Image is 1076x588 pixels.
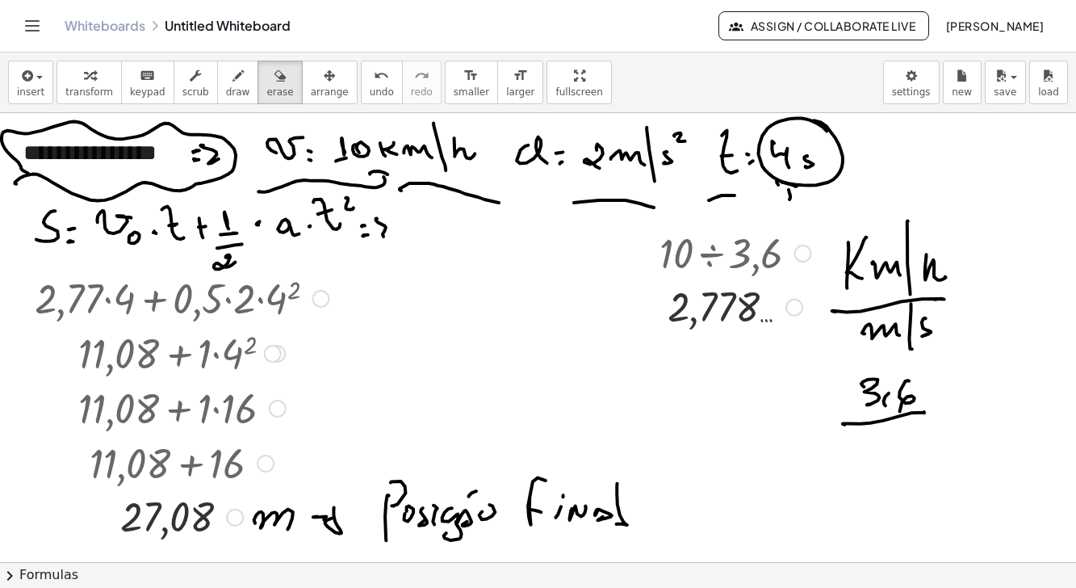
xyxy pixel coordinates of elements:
button: save [985,61,1026,104]
button: settings [883,61,940,104]
span: redo [411,86,433,98]
button: fullscreen [546,61,611,104]
button: keyboardkeypad [121,61,174,104]
a: Whiteboards [65,18,145,34]
button: undoundo [361,61,403,104]
span: transform [65,86,113,98]
button: new [943,61,982,104]
button: [PERSON_NAME] [932,11,1057,40]
span: erase [266,86,293,98]
span: fullscreen [555,86,602,98]
span: Assign / Collaborate Live [732,19,915,33]
span: larger [506,86,534,98]
span: save [994,86,1016,98]
button: Toggle navigation [19,13,45,39]
button: arrange [302,61,358,104]
button: transform [57,61,122,104]
span: scrub [182,86,209,98]
i: format_size [513,66,528,86]
span: new [952,86,972,98]
button: load [1029,61,1068,104]
span: arrange [311,86,349,98]
span: [PERSON_NAME] [945,19,1044,33]
span: insert [17,86,44,98]
span: keypad [130,86,165,98]
span: settings [892,86,931,98]
i: keyboard [140,66,155,86]
button: Assign / Collaborate Live [718,11,929,40]
button: insert [8,61,53,104]
span: undo [370,86,394,98]
span: smaller [454,86,489,98]
button: format_sizelarger [497,61,543,104]
i: undo [374,66,389,86]
i: format_size [463,66,479,86]
button: scrub [174,61,218,104]
i: redo [414,66,429,86]
button: redoredo [402,61,442,104]
button: erase [257,61,302,104]
span: draw [226,86,250,98]
span: load [1038,86,1059,98]
button: draw [217,61,259,104]
button: format_sizesmaller [445,61,498,104]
